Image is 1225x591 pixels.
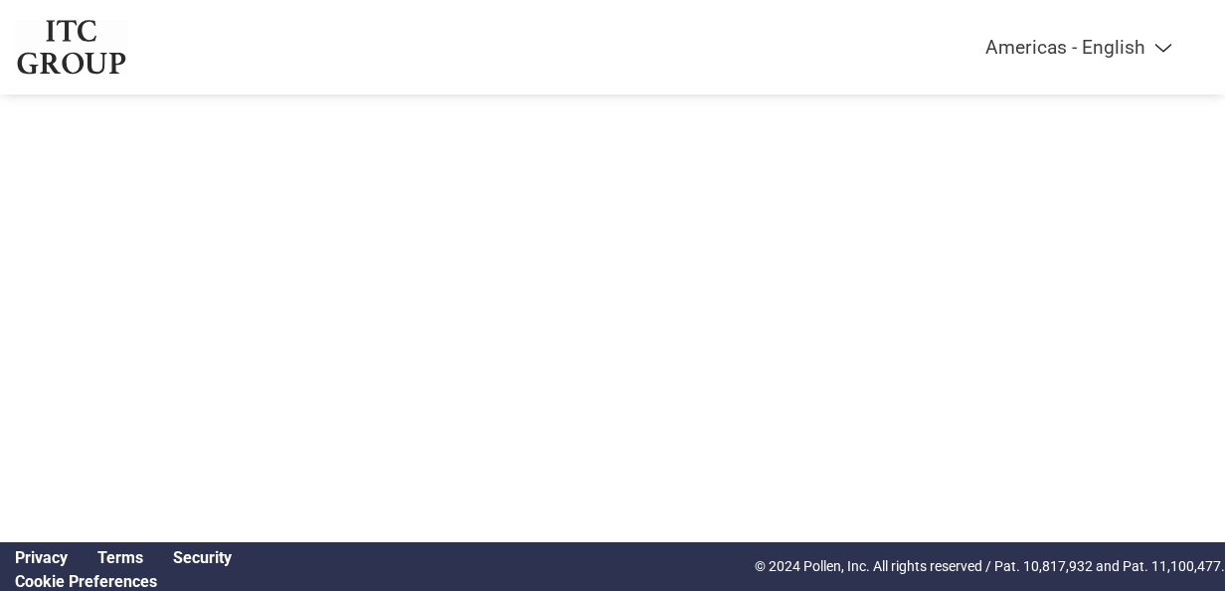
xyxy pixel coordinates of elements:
a: Privacy [15,548,68,567]
a: Cookie Preferences, opens a dedicated popup modal window [15,572,157,591]
a: Terms [97,548,143,567]
p: © 2024 Pollen, Inc. All rights reserved / Pat. 10,817,932 and Pat. 11,100,477. [755,556,1225,577]
a: Security [173,548,232,567]
img: ITC Group [15,20,128,75]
